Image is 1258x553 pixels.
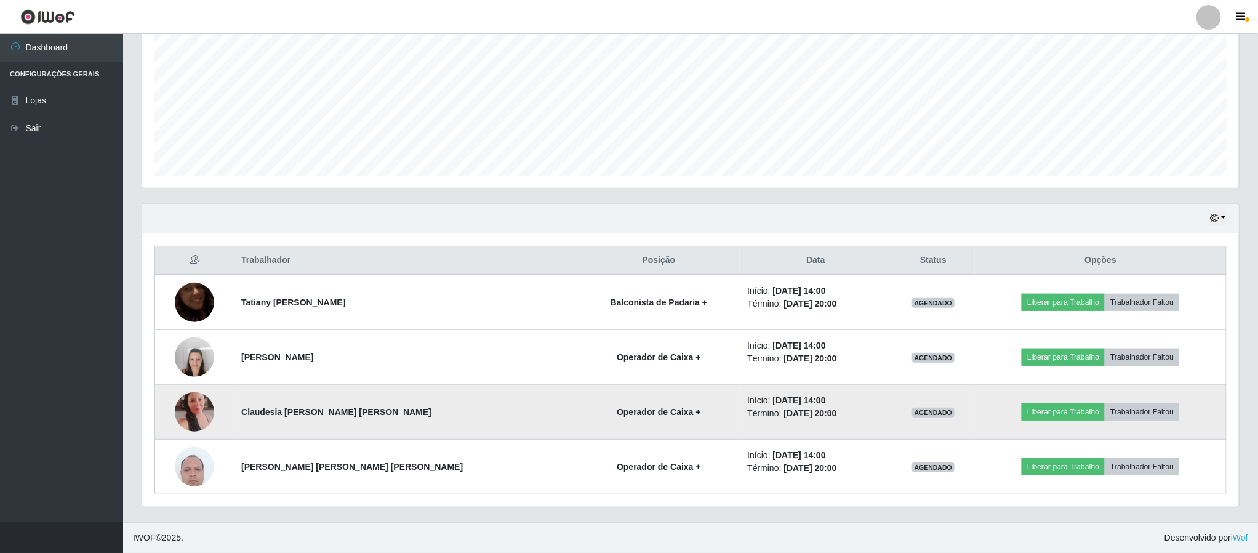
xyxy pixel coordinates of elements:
li: Início: [747,449,884,462]
button: Liberar para Trabalho [1022,403,1105,421]
img: CoreUI Logo [20,9,75,25]
a: iWof [1231,533,1248,543]
strong: Operador de Caixa + [617,407,701,417]
time: [DATE] 14:00 [773,286,826,296]
th: Data [740,246,891,275]
img: 1746696855335.jpeg [175,440,214,493]
li: Término: [747,462,884,475]
button: Trabalhador Faltou [1105,349,1179,366]
time: [DATE] 14:00 [773,395,826,405]
strong: [PERSON_NAME] [PERSON_NAME] [PERSON_NAME] [241,462,463,472]
span: AGENDADO [912,408,955,418]
strong: Operador de Caixa + [617,462,701,472]
th: Trabalhador [234,246,577,275]
time: [DATE] 20:00 [784,299,837,309]
span: © 2025 . [133,531,183,544]
th: Status [891,246,975,275]
img: 1655230904853.jpeg [175,331,214,383]
li: Término: [747,297,884,310]
button: Trabalhador Faltou [1105,403,1179,421]
time: [DATE] 20:00 [784,353,837,363]
strong: Operador de Caixa + [617,352,701,362]
img: 1739555041174.jpeg [175,377,214,447]
span: AGENDADO [912,298,955,308]
span: AGENDADO [912,353,955,363]
strong: [PERSON_NAME] [241,352,313,362]
strong: Claudesia [PERSON_NAME] [PERSON_NAME] [241,407,431,417]
span: AGENDADO [912,462,955,472]
th: Opções [975,246,1226,275]
time: [DATE] 14:00 [773,450,826,460]
strong: Balconista de Padaria + [611,297,708,307]
button: Liberar para Trabalho [1022,458,1105,475]
strong: Tatiany [PERSON_NAME] [241,297,345,307]
th: Posição [577,246,740,275]
time: [DATE] 20:00 [784,463,837,473]
button: Trabalhador Faltou [1105,294,1179,311]
li: Término: [747,407,884,420]
li: Início: [747,339,884,352]
button: Liberar para Trabalho [1022,294,1105,311]
span: IWOF [133,533,156,543]
li: Início: [747,394,884,407]
span: Desenvolvido por [1164,531,1248,544]
time: [DATE] 20:00 [784,408,837,418]
li: Término: [747,352,884,365]
button: Trabalhador Faltou [1105,458,1179,475]
button: Liberar para Trabalho [1022,349,1105,366]
img: 1721152880470.jpeg [175,267,214,337]
time: [DATE] 14:00 [773,341,826,350]
li: Início: [747,285,884,297]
